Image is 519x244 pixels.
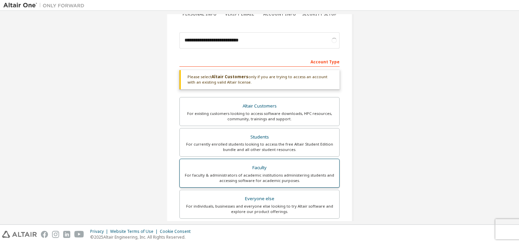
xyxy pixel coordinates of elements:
[220,11,260,17] div: Verify Email
[184,163,335,173] div: Faculty
[184,173,335,183] div: For faculty & administrators of academic institutions administering students and accessing softwa...
[41,231,48,238] img: facebook.svg
[3,2,88,9] img: Altair One
[52,231,59,238] img: instagram.svg
[179,11,220,17] div: Personal Info
[184,194,335,204] div: Everyone else
[300,11,340,17] div: Security Setup
[179,70,340,89] div: Please select only if you are trying to access an account with an existing valid Altair license.
[90,229,110,234] div: Privacy
[184,101,335,111] div: Altair Customers
[184,111,335,122] div: For existing customers looking to access software downloads, HPC resources, community, trainings ...
[2,231,37,238] img: altair_logo.svg
[259,11,300,17] div: Account Info
[212,74,248,80] b: Altair Customers
[184,204,335,214] div: For individuals, businesses and everyone else looking to try Altair software and explore our prod...
[184,132,335,142] div: Students
[184,142,335,152] div: For currently enrolled students looking to access the free Altair Student Edition bundle and all ...
[160,229,195,234] div: Cookie Consent
[63,231,70,238] img: linkedin.svg
[179,56,340,67] div: Account Type
[90,234,195,240] p: © 2025 Altair Engineering, Inc. All Rights Reserved.
[74,231,84,238] img: youtube.svg
[110,229,160,234] div: Website Terms of Use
